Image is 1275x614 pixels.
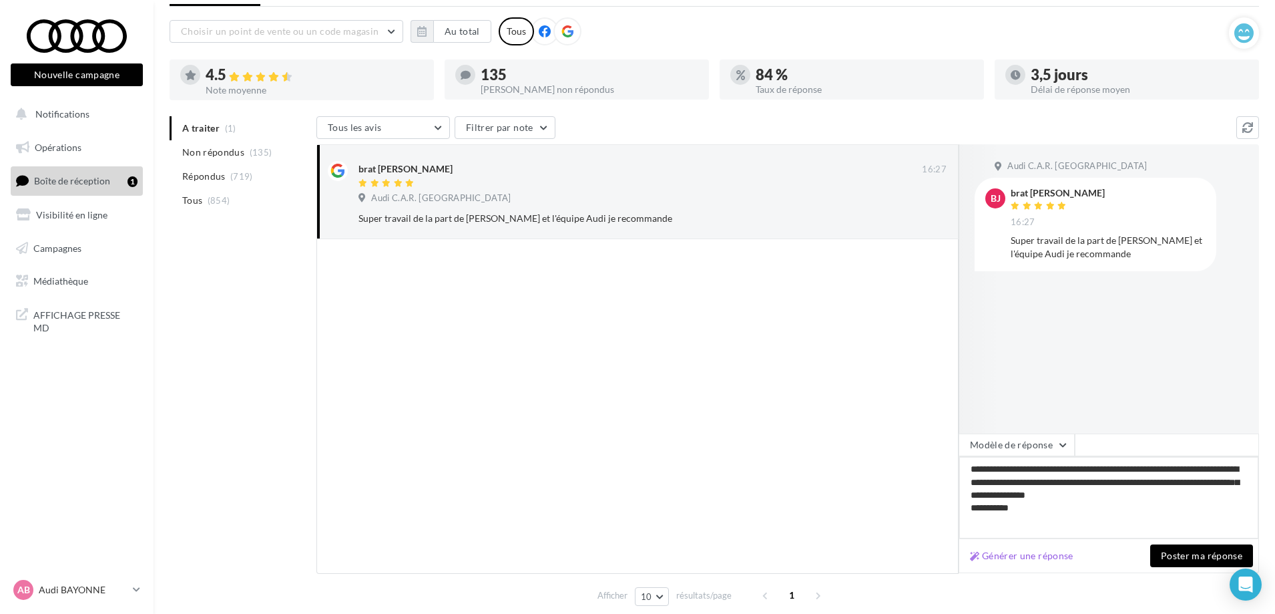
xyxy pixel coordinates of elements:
a: Opérations [8,134,146,162]
button: Générer une réponse [965,548,1079,564]
div: Super travail de la part de [PERSON_NAME] et l'équipe Audi je recommande [358,212,860,225]
span: Médiathèque [33,275,88,287]
div: 135 [481,67,698,82]
a: Médiathèque [8,267,146,295]
span: Répondus [182,170,226,183]
span: 16:27 [1011,216,1035,228]
button: Au total [411,20,491,43]
span: Non répondus [182,146,244,159]
div: Note moyenne [206,86,423,95]
span: Choisir un point de vente ou un code magasin [181,25,378,37]
span: AFFICHAGE PRESSE MD [33,306,138,335]
div: Taux de réponse [756,85,973,94]
span: 16:27 [922,164,947,176]
div: Super travail de la part de [PERSON_NAME] et l'équipe Audi je recommande [1011,234,1206,261]
button: Choisir un point de vente ou un code magasin [170,20,403,43]
div: brat [PERSON_NAME] [358,162,453,176]
span: résultats/page [676,589,732,602]
span: Audi C.A.R. [GEOGRAPHIC_DATA] [1007,160,1147,172]
div: 1 [127,176,138,187]
span: Campagnes [33,242,81,253]
span: Tous [182,194,202,207]
button: 10 [635,587,669,606]
button: Modèle de réponse [959,434,1075,456]
div: 84 % [756,67,973,82]
span: Opérations [35,142,81,153]
button: Tous les avis [316,116,450,139]
span: Afficher [597,589,627,602]
span: 1 [781,585,802,606]
a: Campagnes [8,235,146,263]
span: AB [17,583,30,597]
div: Délai de réponse moyen [1031,85,1248,94]
span: Tous les avis [328,122,382,133]
div: brat [PERSON_NAME] [1011,188,1105,198]
span: Boîte de réception [34,175,110,186]
button: Filtrer par note [455,116,555,139]
button: Poster ma réponse [1150,545,1253,567]
p: Audi BAYONNE [39,583,127,597]
div: 4.5 [206,67,423,83]
span: Visibilité en ligne [36,209,107,220]
span: 10 [641,591,652,602]
button: Notifications [8,100,140,128]
a: AB Audi BAYONNE [11,577,143,603]
div: [PERSON_NAME] non répondus [481,85,698,94]
span: bj [991,192,1001,205]
a: Boîte de réception1 [8,166,146,195]
a: AFFICHAGE PRESSE MD [8,301,146,340]
a: Visibilité en ligne [8,201,146,229]
div: 3,5 jours [1031,67,1248,82]
span: Audi C.A.R. [GEOGRAPHIC_DATA] [371,192,511,204]
span: (135) [250,147,272,158]
button: Nouvelle campagne [11,63,143,86]
button: Au total [433,20,491,43]
span: Notifications [35,108,89,120]
span: (854) [208,195,230,206]
span: (719) [230,171,253,182]
div: Tous [499,17,534,45]
div: Open Intercom Messenger [1230,569,1262,601]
